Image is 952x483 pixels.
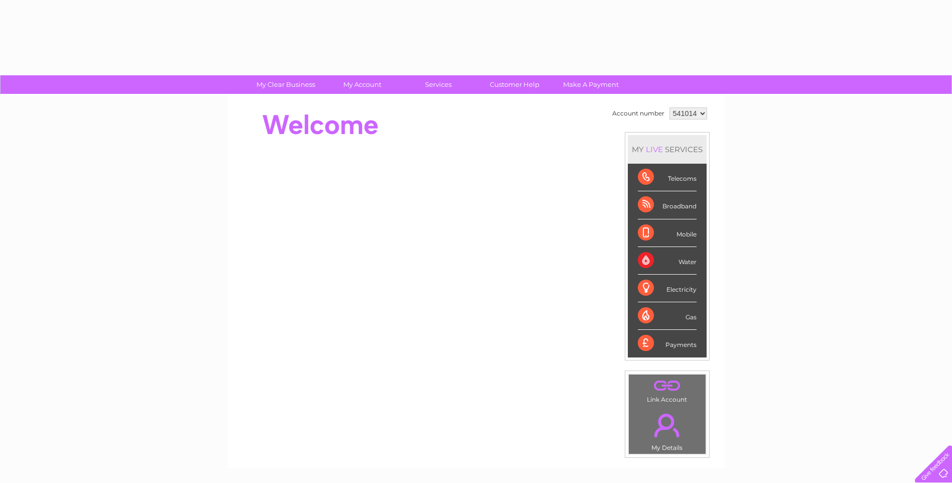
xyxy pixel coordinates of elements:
a: Customer Help [473,75,556,94]
div: Broadband [638,191,697,219]
td: Account number [610,105,667,122]
div: Telecoms [638,164,697,191]
div: MY SERVICES [628,135,707,164]
div: LIVE [644,145,665,154]
div: Water [638,247,697,275]
a: Make A Payment [550,75,632,94]
div: Gas [638,302,697,330]
a: My Clear Business [244,75,327,94]
div: Electricity [638,275,697,302]
div: Payments [638,330,697,357]
td: Link Account [628,374,706,406]
td: My Details [628,405,706,454]
a: My Account [321,75,403,94]
a: Services [397,75,480,94]
a: . [631,377,703,395]
div: Mobile [638,219,697,247]
a: . [631,408,703,443]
